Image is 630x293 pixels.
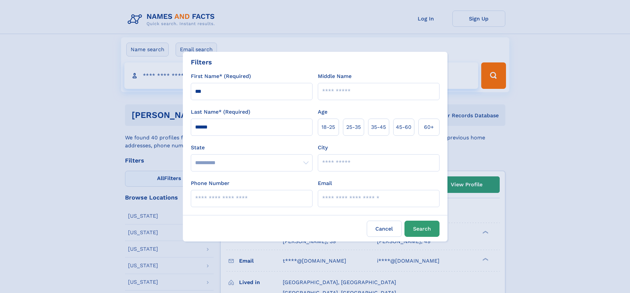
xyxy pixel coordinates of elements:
[346,123,361,131] span: 25‑35
[396,123,411,131] span: 45‑60
[191,57,212,67] div: Filters
[371,123,386,131] span: 35‑45
[318,72,352,80] label: Middle Name
[318,144,328,152] label: City
[191,108,250,116] label: Last Name* (Required)
[318,179,332,187] label: Email
[321,123,335,131] span: 18‑25
[191,179,230,187] label: Phone Number
[191,144,313,152] label: State
[318,108,327,116] label: Age
[191,72,251,80] label: First Name* (Required)
[367,221,402,237] label: Cancel
[404,221,440,237] button: Search
[424,123,434,131] span: 60+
